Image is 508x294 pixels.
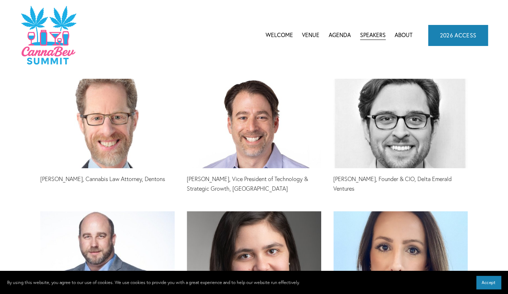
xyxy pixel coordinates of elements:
span: Agenda [329,30,351,40]
a: 2026 ACCESS [428,25,488,46]
a: folder dropdown [329,30,351,41]
a: Venue [302,30,319,41]
a: Speakers [360,30,386,41]
p: [PERSON_NAME], Founder & CIO, Delta Emerald Ventures [333,174,468,193]
span: Accept [482,280,496,285]
a: Welcome [266,30,293,41]
p: By using this website, you agree to our use of cookies. We use cookies to provide you with a grea... [7,279,300,287]
p: [PERSON_NAME], Vice President of Technology & Strategic Growth, [GEOGRAPHIC_DATA] [187,174,321,193]
button: Accept [476,276,501,289]
img: CannaDataCon [20,5,76,65]
a: About [395,30,412,41]
p: [PERSON_NAME], Cannabis Law Attorney, Dentons [40,174,175,184]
